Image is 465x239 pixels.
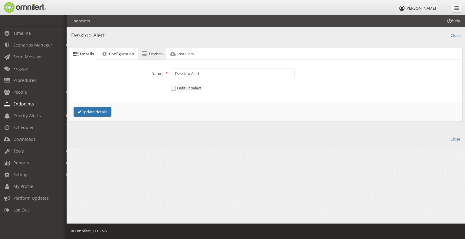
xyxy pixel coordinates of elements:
a: Configuration [98,48,137,60]
span: Priority Alerts [13,113,41,118]
a: Installers [167,48,197,60]
img: Omnilert [3,2,46,13]
span: © Omnilert, LLC - v6 [71,228,107,234]
span: Endpoints [13,101,34,107]
span: Configuration [109,51,134,57]
span: Reports [13,160,29,166]
span: Default select [171,85,201,91]
span: Help [14,4,26,10]
button: Update details [74,107,111,117]
a: Collapse Menu [452,4,461,13]
span: Send Message [13,54,43,60]
span: Scenarios Manager [13,42,52,48]
span: Platform Updates [13,195,49,201]
span: Help [446,18,460,24]
span: Devices [149,51,163,57]
span: People [13,89,27,95]
li: Endpoints [71,18,90,24]
span: My Profile [13,183,33,189]
span: Details [80,51,94,57]
span: Scheduler [13,124,34,130]
a: Devices [138,48,166,60]
span: Installers [177,51,194,57]
span: [PERSON_NAME] [405,5,436,11]
span: Tools [13,148,24,154]
h4: Desktop Alert [71,31,460,39]
span: Engage [13,66,28,71]
label: Name: [68,69,167,76]
a: Details [69,48,97,60]
span: Settings [13,172,30,177]
span: Downloads [13,136,36,142]
span: Procedures [13,77,36,83]
span: Timeline [13,30,31,36]
a: Close [450,135,460,142]
a: Close [451,31,460,38]
span: Log Out [13,207,29,213]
